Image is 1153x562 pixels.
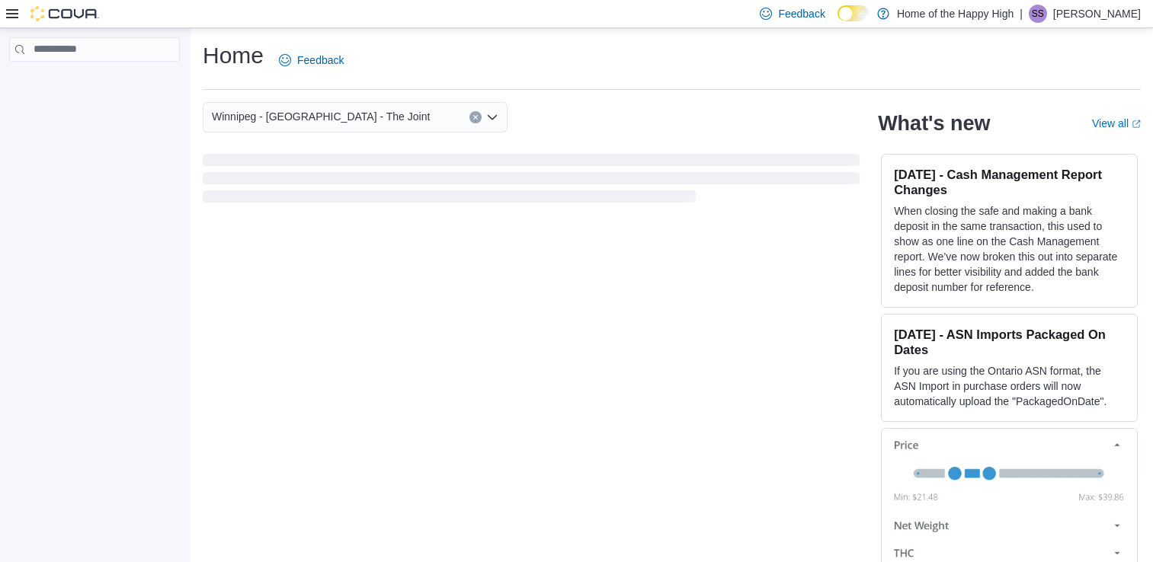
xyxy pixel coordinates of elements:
[30,6,99,21] img: Cova
[297,53,344,68] span: Feedback
[894,203,1125,295] p: When closing the safe and making a bank deposit in the same transaction, this used to show as one...
[212,107,430,126] span: Winnipeg - [GEOGRAPHIC_DATA] - The Joint
[1053,5,1141,23] p: [PERSON_NAME]
[1092,117,1141,129] a: View allExternal link
[838,5,870,21] input: Dark Mode
[1032,5,1044,23] span: SS
[897,5,1014,23] p: Home of the Happy High
[778,6,825,21] span: Feedback
[273,45,350,75] a: Feedback
[469,111,482,123] button: Clear input
[894,327,1125,357] h3: [DATE] - ASN Imports Packaged On Dates
[1029,5,1047,23] div: Shakil Shovon
[9,65,180,101] nav: Complex example
[878,111,990,136] h2: What's new
[894,363,1125,409] p: If you are using the Ontario ASN format, the ASN Import in purchase orders will now automatically...
[203,40,264,71] h1: Home
[894,167,1125,197] h3: [DATE] - Cash Management Report Changes
[1132,120,1141,129] svg: External link
[486,111,498,123] button: Open list of options
[1020,5,1023,23] p: |
[203,157,860,206] span: Loading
